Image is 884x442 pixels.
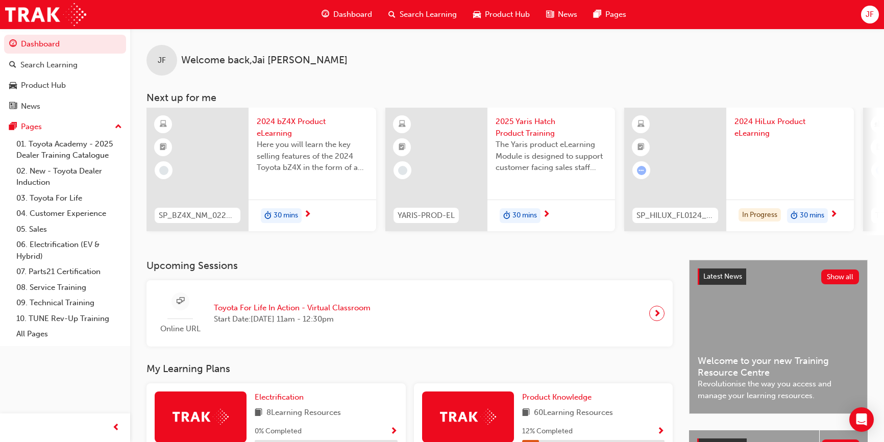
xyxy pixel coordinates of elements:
button: DashboardSearch LearningProduct HubNews [4,33,126,117]
a: Electrification [255,391,308,403]
span: Product Knowledge [522,392,592,402]
h3: Next up for me [130,92,884,104]
a: Search Learning [4,56,126,75]
span: search-icon [388,8,396,21]
span: search-icon [9,61,16,70]
span: 12 % Completed [522,426,573,437]
span: duration-icon [791,209,798,223]
span: next-icon [304,210,311,219]
span: guage-icon [9,40,17,49]
span: 60 Learning Resources [534,407,613,420]
span: Welcome back , Jai [PERSON_NAME] [181,55,348,66]
span: JF [866,9,874,20]
span: Product Hub [485,9,530,20]
span: learningRecordVerb_ATTEMPT-icon [637,166,646,175]
span: duration-icon [264,209,272,223]
h3: My Learning Plans [146,363,673,375]
a: pages-iconPages [585,4,634,25]
span: YARIS-PROD-EL [398,210,455,222]
img: Trak [5,3,86,26]
img: Trak [440,409,496,425]
span: next-icon [543,210,550,219]
a: car-iconProduct Hub [465,4,538,25]
a: SP_BZ4X_NM_0224_EL012024 bZ4X Product eLearningHere you will learn the key selling features of th... [146,108,376,231]
span: book-icon [522,407,530,420]
span: Show Progress [390,427,398,436]
a: news-iconNews [538,4,585,25]
span: 2024 HiLux Product eLearning [734,116,846,139]
span: learningRecordVerb_NONE-icon [159,166,168,175]
span: booktick-icon [160,141,167,154]
a: 07. Parts21 Certification [12,264,126,280]
a: Online URLToyota For Life In Action - Virtual ClassroomStart Date:[DATE] 11am - 12:30pm [155,288,665,339]
a: News [4,97,126,116]
span: Welcome to your new Training Resource Centre [698,355,859,378]
span: book-icon [255,407,262,420]
a: Product Knowledge [522,391,596,403]
a: 02. New - Toyota Dealer Induction [12,163,126,190]
span: Revolutionise the way you access and manage your learning resources. [698,378,859,401]
span: next-icon [653,306,661,321]
span: next-icon [830,210,838,219]
span: learningResourceType_ELEARNING-icon [160,118,167,131]
span: SP_BZ4X_NM_0224_EL01 [159,210,236,222]
span: news-icon [546,8,554,21]
span: Start Date: [DATE] 11am - 12:30pm [214,313,371,325]
span: Toyota For Life In Action - Virtual Classroom [214,302,371,314]
a: 04. Customer Experience [12,206,126,222]
a: YARIS-PROD-EL2025 Yaris Hatch Product TrainingThe Yaris product eLearning Module is designed to s... [385,108,615,231]
span: JF [158,55,166,66]
span: 30 mins [512,210,537,222]
a: Dashboard [4,35,126,54]
span: News [558,9,577,20]
span: pages-icon [9,122,17,132]
a: Latest NewsShow all [698,268,859,285]
h3: Upcoming Sessions [146,260,673,272]
a: Product Hub [4,76,126,95]
span: 30 mins [274,210,298,222]
span: duration-icon [503,209,510,223]
a: search-iconSearch Learning [380,4,465,25]
span: Dashboard [333,9,372,20]
button: JF [861,6,879,23]
div: Open Intercom Messenger [849,407,874,432]
span: The Yaris product eLearning Module is designed to support customer facing sales staff with introd... [496,139,607,174]
span: pages-icon [594,8,601,21]
span: car-icon [473,8,481,21]
button: Show all [821,269,860,284]
span: guage-icon [322,8,329,21]
a: 01. Toyota Academy - 2025 Dealer Training Catalogue [12,136,126,163]
span: Online URL [155,323,206,335]
span: 2024 bZ4X Product eLearning [257,116,368,139]
span: car-icon [9,81,17,90]
div: Pages [21,121,42,133]
span: booktick-icon [637,141,645,154]
span: booktick-icon [876,141,883,154]
button: Show Progress [390,425,398,438]
button: Pages [4,117,126,136]
div: In Progress [739,208,781,222]
button: Show Progress [657,425,665,438]
span: news-icon [9,102,17,111]
span: learningResourceType_ELEARNING-icon [637,118,645,131]
a: 10. TUNE Rev-Up Training [12,311,126,327]
span: Latest News [703,272,742,281]
a: 05. Sales [12,222,126,237]
span: Here you will learn the key selling features of the 2024 Toyota bZ4X in the form of a virtual 6-p... [257,139,368,174]
a: 06. Electrification (EV & Hybrid) [12,237,126,264]
span: 0 % Completed [255,426,302,437]
span: Show Progress [657,427,665,436]
a: 08. Service Training [12,280,126,296]
a: guage-iconDashboard [313,4,380,25]
span: learningResourceType_INSTRUCTOR_LED-icon [876,118,883,131]
span: Search Learning [400,9,457,20]
a: SP_HILUX_FL0124_EL2024 HiLux Product eLearningIn Progressduration-icon30 mins [624,108,854,231]
div: Search Learning [20,59,78,71]
span: Electrification [255,392,304,402]
span: SP_HILUX_FL0124_EL [636,210,714,222]
span: booktick-icon [399,141,406,154]
span: learningResourceType_ELEARNING-icon [399,118,406,131]
a: Latest NewsShow allWelcome to your new Training Resource CentreRevolutionise the way you access a... [689,260,868,414]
